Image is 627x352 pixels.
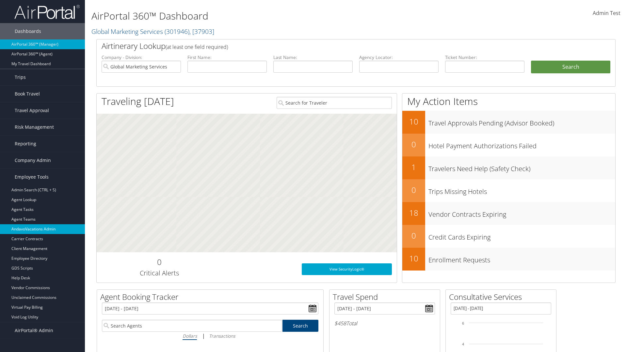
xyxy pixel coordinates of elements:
[334,320,435,327] h6: Total
[593,3,620,23] a: Admin Test
[273,54,353,61] label: Last Name:
[102,54,181,61] label: Company - Division:
[462,321,464,325] tspan: 6
[445,54,524,61] label: Ticket Number:
[282,320,319,332] a: Search
[15,169,49,185] span: Employee Tools
[102,320,282,332] input: Search Agents
[102,95,174,108] h1: Traveling [DATE]
[593,9,620,17] span: Admin Test
[402,95,615,108] h1: My Action Items
[15,23,41,39] span: Dashboards
[428,184,615,196] h3: Trips Missing Hotels
[428,229,615,242] h3: Credit Cards Expiring
[428,161,615,173] h3: Travelers Need Help (Safety Check)
[183,333,197,339] i: Dollars
[428,115,615,128] h3: Travel Approvals Pending (Advisor Booked)
[402,225,615,248] a: 0Credit Cards Expiring
[449,291,556,302] h2: Consultative Services
[402,111,615,134] a: 10Travel Approvals Pending (Advisor Booked)
[402,179,615,202] a: 0Trips Missing Hotels
[402,207,425,218] h2: 18
[402,248,615,271] a: 10Enrollment Requests
[277,97,392,109] input: Search for Traveler
[15,322,53,339] span: AirPortal® Admin
[209,333,235,339] i: Transactions
[402,139,425,150] h2: 0
[333,291,440,302] h2: Travel Spend
[402,230,425,241] h2: 0
[334,320,346,327] span: $458
[462,342,464,346] tspan: 4
[428,138,615,151] h3: Hotel Payment Authorizations Failed
[91,9,444,23] h1: AirPortal 360™ Dashboard
[91,27,214,36] a: Global Marketing Services
[402,116,425,127] h2: 10
[15,102,49,119] span: Travel Approval
[402,253,425,264] h2: 10
[100,291,323,302] h2: Agent Booking Tracker
[102,40,567,51] h2: Airtinerary Lookup
[102,269,217,278] h3: Critical Alerts
[15,136,36,152] span: Reporting
[359,54,439,61] label: Agency Locator:
[102,332,318,340] div: |
[102,257,217,268] h2: 0
[402,134,615,156] a: 0Hotel Payment Authorizations Failed
[402,162,425,173] h2: 1
[428,252,615,265] h3: Enrollment Requests
[189,27,214,36] span: , [ 37903 ]
[187,54,267,61] label: First Name:
[428,207,615,219] h3: Vendor Contracts Expiring
[402,202,615,225] a: 18Vendor Contracts Expiring
[15,86,40,102] span: Book Travel
[402,184,425,196] h2: 0
[15,119,54,135] span: Risk Management
[531,61,610,74] button: Search
[302,263,392,275] a: View SecurityLogic®
[165,27,189,36] span: ( 301946 )
[14,4,80,20] img: airportal-logo.png
[166,43,228,51] span: (at least one field required)
[15,152,51,169] span: Company Admin
[15,69,26,85] span: Trips
[402,156,615,179] a: 1Travelers Need Help (Safety Check)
